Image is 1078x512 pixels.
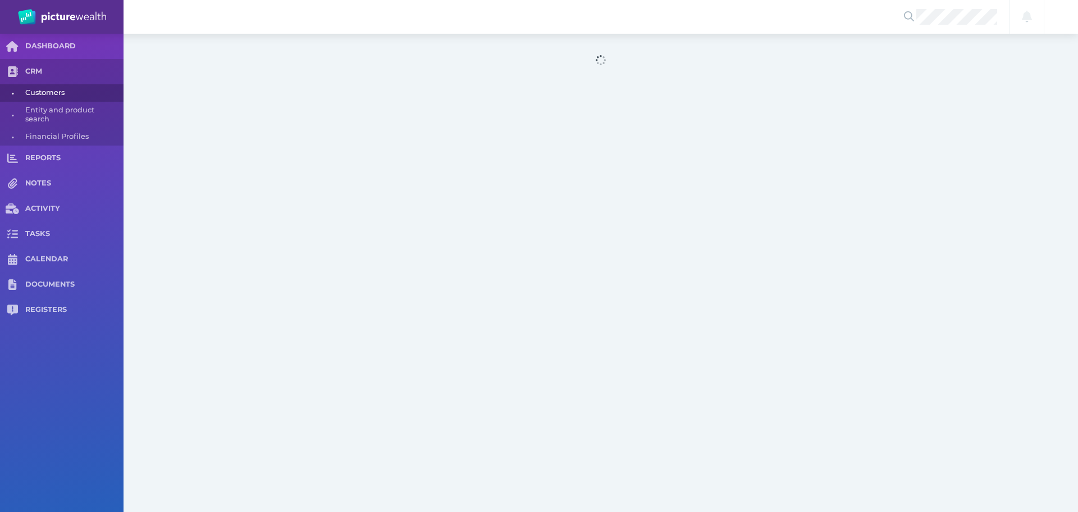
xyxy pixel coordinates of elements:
[25,102,120,128] span: Entity and product search
[25,128,120,146] span: Financial Profiles
[25,42,124,51] span: DASHBOARD
[1049,4,1074,29] div: Brad Bond
[25,255,124,264] span: CALENDAR
[25,305,124,315] span: REGISTERS
[25,179,124,188] span: NOTES
[25,204,124,214] span: ACTIVITY
[25,229,124,239] span: TASKS
[25,280,124,289] span: DOCUMENTS
[25,84,120,102] span: Customers
[25,67,124,76] span: CRM
[18,9,106,25] img: PW
[25,153,124,163] span: REPORTS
